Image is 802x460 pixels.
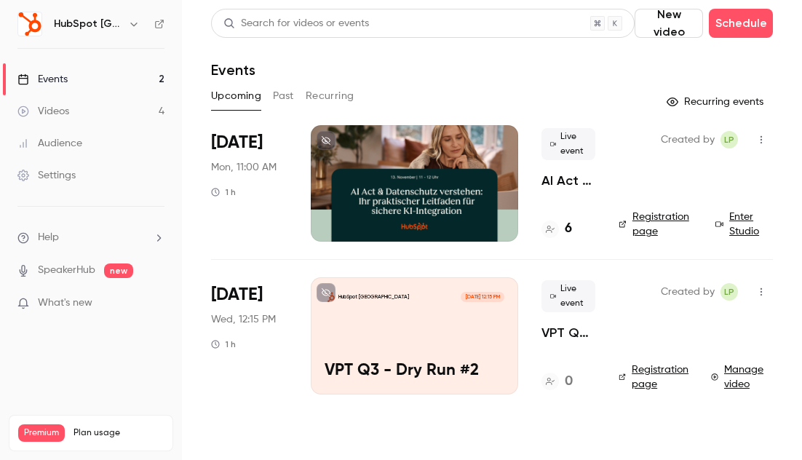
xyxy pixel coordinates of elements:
span: Larissa Pilat [720,283,738,301]
div: Videos [17,104,69,119]
span: new [104,263,133,278]
p: VPT Q3 - Dry Run #2 [325,362,504,381]
li: help-dropdown-opener [17,230,164,245]
span: Created by [661,283,715,301]
span: Live event [541,128,595,160]
span: Created by [661,131,715,148]
span: Larissa Pilat [720,131,738,148]
iframe: Noticeable Trigger [147,297,164,310]
h4: 0 [565,372,573,392]
button: Recurring events [660,90,773,114]
a: VPT Q3 - Dry Run #2HubSpot [GEOGRAPHIC_DATA][DATE] 12:15 PMVPT Q3 - Dry Run #2 [311,277,518,394]
a: 0 [541,372,573,392]
a: 6 [541,219,572,239]
h4: 6 [565,219,572,239]
span: LP [724,283,734,301]
div: 1 h [211,186,236,198]
div: Events [17,72,68,87]
h1: Events [211,61,255,79]
span: Mon, 11:00 AM [211,160,277,175]
p: HubSpot [GEOGRAPHIC_DATA] [338,293,409,301]
a: Registration page [619,210,698,239]
button: Upcoming [211,84,261,108]
button: Schedule [709,9,773,38]
div: Nov 10 Mon, 11:00 AM (Europe/Berlin) [211,125,287,242]
div: Audience [17,136,82,151]
button: New video [635,9,703,38]
span: LP [724,131,734,148]
span: Premium [18,424,65,442]
div: Dec 31 Wed, 12:15 PM (Europe/Berlin) [211,277,287,394]
span: [DATE] [211,131,263,154]
span: Help [38,230,59,245]
div: Search for videos or events [223,16,369,31]
a: AI Act & Datenschutz verstehen: Ihr praktischer Leitfaden für sichere KI-Integration [541,172,595,189]
button: Past [273,84,294,108]
span: What's new [38,296,92,311]
div: 1 h [211,338,236,350]
a: Registration page [619,362,694,392]
a: SpeakerHub [38,263,95,278]
img: HubSpot Germany [18,12,41,36]
a: Enter Studio [715,210,773,239]
button: Recurring [306,84,354,108]
span: [DATE] 12:15 PM [461,292,504,302]
a: VPT Q3 - Dry Run #2 [541,324,595,341]
span: Wed, 12:15 PM [211,312,276,327]
span: Live event [541,280,595,312]
span: [DATE] [211,283,263,306]
span: Plan usage [74,427,164,439]
a: Manage video [711,362,773,392]
div: Settings [17,168,76,183]
h6: HubSpot [GEOGRAPHIC_DATA] [54,17,122,31]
